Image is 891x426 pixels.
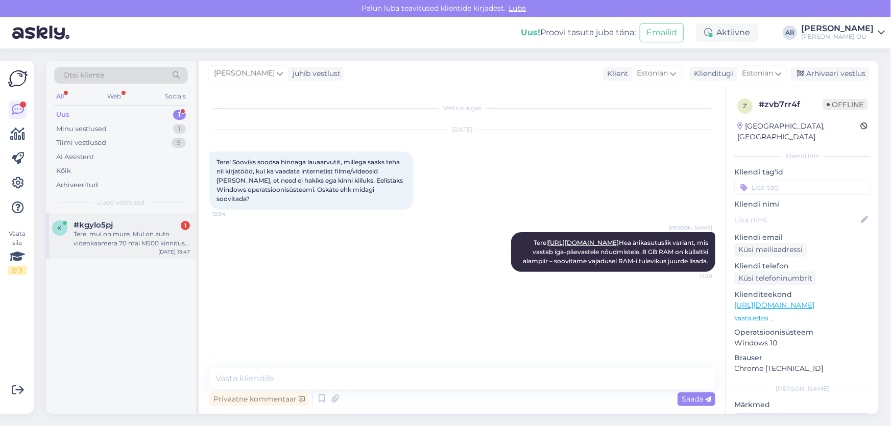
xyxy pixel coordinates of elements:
[674,272,712,280] span: 12:20
[734,261,871,271] p: Kliendi telefon
[801,24,874,33] div: [PERSON_NAME]
[521,27,636,39] div: Proovi tasuta juba täna:
[734,199,871,210] p: Kliendi nimi
[743,102,747,110] span: z
[212,210,251,218] span: 12:04
[56,166,71,176] div: Kõik
[523,239,710,265] span: Tere! Hea ärikasutuslik variant, mis vastab iga-päevastele nõudmistele. 8 GB RAM on küllaltki ala...
[690,68,733,79] div: Klienditugi
[734,363,871,374] p: Chrome [TECHNICAL_ID]
[214,68,275,79] span: [PERSON_NAME]
[735,214,859,225] input: Lisa nimi
[56,152,94,162] div: AI Assistent
[521,28,540,37] b: Uus!
[823,99,868,110] span: Offline
[603,68,628,79] div: Klient
[801,33,874,41] div: [PERSON_NAME] OÜ
[158,248,190,256] div: [DATE] 13:47
[54,90,66,103] div: All
[181,221,190,230] div: 1
[63,70,104,81] span: Otsi kliente
[56,124,107,134] div: Minu vestlused
[8,229,27,275] div: Vaata siia
[734,232,871,243] p: Kliendi email
[734,353,871,363] p: Brauser
[637,68,668,79] span: Estonian
[163,90,188,103] div: Socials
[8,69,28,88] img: Askly Logo
[734,167,871,178] p: Kliendi tag'id
[668,224,712,232] span: [PERSON_NAME]
[216,158,404,203] span: Tere! Sooviks soodsa hinnaga lauaarvutit, millega saaks teha nii kirjatööd, kui ka vaadata intern...
[209,392,309,406] div: Privaatne kommentaar
[737,121,860,142] div: [GEOGRAPHIC_DATA], [GEOGRAPHIC_DATA]
[742,68,773,79] span: Estonian
[8,266,27,275] div: 2 / 3
[734,338,871,348] p: Windows 10
[791,67,870,81] div: Arhiveeri vestlus
[682,394,711,404] span: Saada
[209,104,715,113] div: Vestlus algas
[98,198,145,207] span: Uued vestlused
[106,90,124,103] div: Web
[734,384,871,393] div: [PERSON_NAME]
[548,239,619,246] a: [URL][DOMAIN_NAME]
[734,300,814,310] a: [URL][DOMAIN_NAME]
[56,180,98,190] div: Arhiveeritud
[734,271,816,285] div: Küsi telefoninumbrit
[58,224,62,232] span: k
[506,4,529,13] span: Luba
[734,314,871,323] p: Vaata edasi ...
[209,125,715,134] div: [DATE]
[640,23,684,42] button: Emailid
[759,98,823,111] div: # zvb7rr4f
[173,110,186,120] div: 1
[734,327,871,338] p: Operatsioonisüsteem
[696,23,758,42] div: Aktiivne
[734,243,807,257] div: Küsi meiliaadressi
[734,289,871,300] p: Klienditeekond
[56,110,69,120] div: Uus
[173,124,186,134] div: 1
[56,138,106,148] div: Tiimi vestlused
[288,68,341,79] div: juhib vestlust
[74,220,113,230] span: #kgylo5pj
[783,26,797,40] div: AR
[801,24,885,41] a: [PERSON_NAME][PERSON_NAME] OÜ
[734,152,871,161] div: Kliendi info
[74,230,190,248] div: Tere, mul on mure. Mul on auto videokaamera 70 mai M500 kinnitus katki, mis kinnitub auto esiklaa...
[734,180,871,195] input: Lisa tag
[172,138,186,148] div: 9
[734,399,871,410] p: Märkmed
